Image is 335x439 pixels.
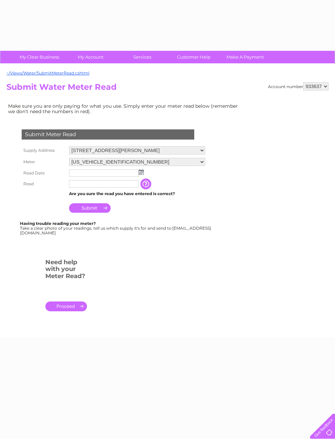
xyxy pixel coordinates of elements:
[6,102,243,116] td: Make sure you are only paying for what you use. Simply enter your meter read below (remember we d...
[45,301,87,311] a: .
[6,82,329,95] h2: Submit Water Meter Read
[20,221,212,235] div: Take a clear photo of your readings, tell us which supply it's for and send to [EMAIL_ADDRESS][DO...
[67,189,207,198] td: Are you sure the read you have entered is correct?
[20,221,96,226] b: Having trouble reading your meter?
[140,179,153,189] input: Information
[63,51,119,63] a: My Account
[20,179,67,189] th: Read
[69,203,111,213] input: Submit
[20,168,67,179] th: Read Date
[22,129,194,140] div: Submit Meter Read
[114,51,170,63] a: Services
[217,51,273,63] a: Make A Payment
[20,156,67,168] th: Meter
[20,145,67,156] th: Supply Address
[45,257,87,283] h3: Need help with your Meter Read?
[166,51,222,63] a: Customer Help
[12,51,67,63] a: My Clear Business
[6,70,89,76] a: ~/Views/Water/SubmitMeterRead.cshtml
[139,169,144,175] img: ...
[268,82,329,90] div: Account number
